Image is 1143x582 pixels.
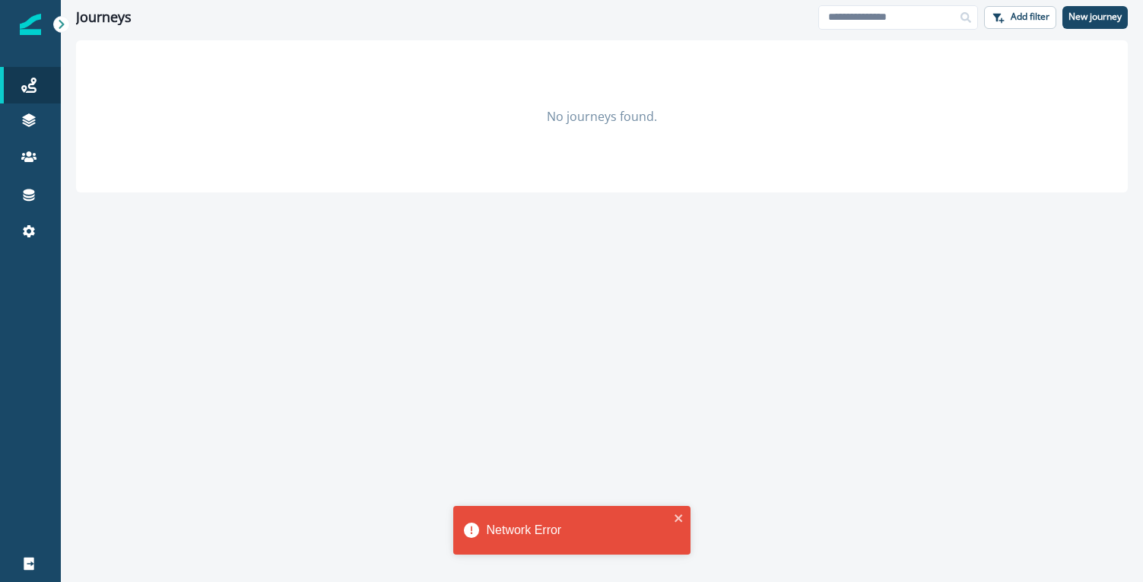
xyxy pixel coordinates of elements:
p: New journey [1068,11,1122,22]
div: Network Error [487,521,669,539]
h1: Journeys [76,9,132,26]
div: No journeys found. [76,40,1128,192]
img: Inflection [20,14,41,35]
button: Add filter [984,6,1056,29]
button: close [674,512,684,524]
button: New journey [1062,6,1128,29]
p: Add filter [1011,11,1049,22]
